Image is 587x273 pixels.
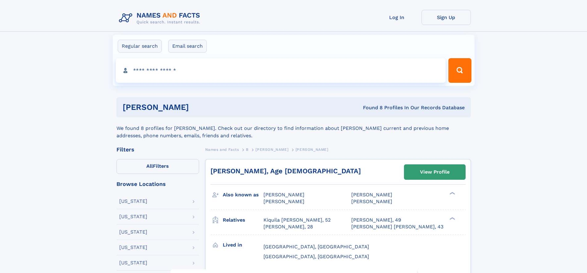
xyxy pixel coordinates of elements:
[119,245,147,250] div: [US_STATE]
[351,217,401,223] a: [PERSON_NAME], 49
[263,223,313,230] a: [PERSON_NAME], 28
[263,199,304,204] span: [PERSON_NAME]
[119,260,147,265] div: [US_STATE]
[246,146,249,153] a: B
[263,217,331,223] a: Kiquila [PERSON_NAME], 52
[404,165,465,179] a: View Profile
[448,191,455,195] div: ❯
[119,199,147,204] div: [US_STATE]
[205,146,239,153] a: Names and Facts
[422,10,471,25] a: Sign Up
[420,165,450,179] div: View Profile
[116,159,199,174] label: Filters
[296,147,328,152] span: [PERSON_NAME]
[263,254,369,259] span: [GEOGRAPHIC_DATA], [GEOGRAPHIC_DATA]
[116,181,199,187] div: Browse Locations
[118,40,162,53] label: Regular search
[351,223,443,230] a: [PERSON_NAME] [PERSON_NAME], 43
[116,58,446,83] input: search input
[116,117,471,139] div: We found 8 profiles for [PERSON_NAME]. Check out our directory to find information about [PERSON_...
[116,147,199,152] div: Filters
[119,214,147,219] div: [US_STATE]
[263,244,369,250] span: [GEOGRAPHIC_DATA], [GEOGRAPHIC_DATA]
[351,199,392,204] span: [PERSON_NAME]
[210,167,361,175] a: [PERSON_NAME], Age [DEMOGRAPHIC_DATA]
[255,147,288,152] span: [PERSON_NAME]
[223,240,263,250] h3: Lived in
[448,216,455,220] div: ❯
[263,192,304,198] span: [PERSON_NAME]
[146,163,153,169] span: All
[116,10,205,26] img: Logo Names and Facts
[168,40,207,53] label: Email search
[351,192,392,198] span: [PERSON_NAME]
[276,104,465,111] div: Found 8 Profiles In Our Records Database
[448,58,471,83] button: Search Button
[119,230,147,235] div: [US_STATE]
[246,147,249,152] span: B
[372,10,422,25] a: Log In
[123,103,276,111] h1: [PERSON_NAME]
[223,215,263,225] h3: Relatives
[255,146,288,153] a: [PERSON_NAME]
[223,190,263,200] h3: Also known as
